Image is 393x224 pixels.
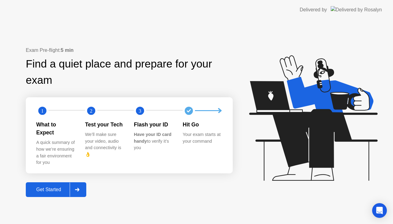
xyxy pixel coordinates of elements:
div: Your exam starts at your command [183,131,222,145]
div: to verify it’s you [134,131,173,151]
text: 2 [90,108,92,114]
div: Exam Pre-flight: [26,47,233,54]
div: Get Started [28,187,70,192]
text: 1 [41,108,44,114]
b: Have your ID card handy [134,132,171,144]
div: What to Expect [36,121,75,137]
div: We’ll make sure your video, audio and connectivity is 👌 [85,131,124,158]
div: Open Intercom Messenger [372,203,387,218]
div: A quick summary of how we’re ensuring a fair environment for you [36,139,75,166]
div: Hit Go [183,121,222,129]
button: Get Started [26,182,86,197]
div: Delivered by [300,6,327,14]
text: 3 [139,108,141,114]
div: Test your Tech [85,121,124,129]
img: Delivered by Rosalyn [331,6,382,13]
div: Find a quiet place and prepare for your exam [26,56,233,88]
b: 5 min [61,48,74,53]
div: Flash your ID [134,121,173,129]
